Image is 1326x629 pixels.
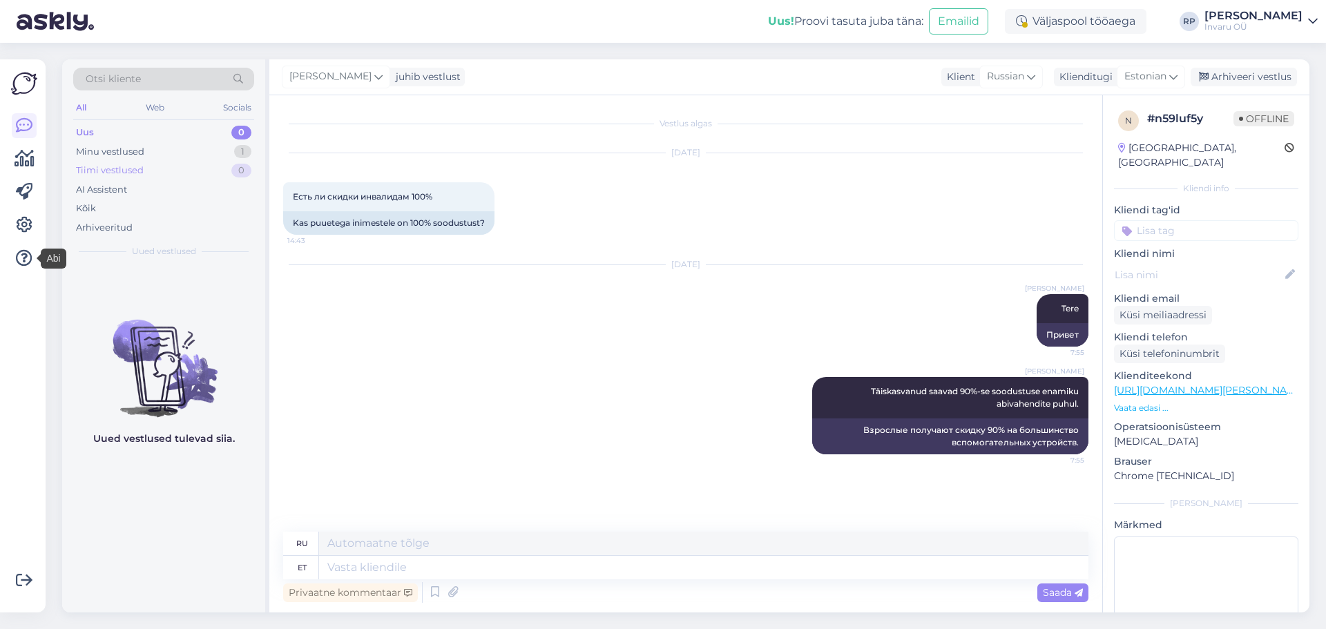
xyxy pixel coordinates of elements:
div: [PERSON_NAME] [1204,10,1303,21]
input: Lisa nimi [1115,267,1282,282]
div: Klient [941,70,975,84]
div: Tiimi vestlused [76,164,144,177]
div: Web [143,99,167,117]
div: 0 [231,126,251,139]
div: Proovi tasuta juba täna: [768,13,923,30]
div: [DATE] [283,258,1088,271]
p: Uued vestlused tulevad siia. [93,432,235,446]
p: Brauser [1114,454,1298,469]
span: Otsi kliente [86,72,141,86]
div: Uus [76,126,94,139]
input: Lisa tag [1114,220,1298,241]
span: Uued vestlused [132,245,196,258]
span: 7:55 [1032,347,1084,358]
div: Взрослые получают скидку 90% на большинство вспомогательных устройств. [812,418,1088,454]
p: Kliendi telefon [1114,330,1298,345]
div: Väljaspool tööaega [1005,9,1146,34]
p: Märkmed [1114,518,1298,532]
span: Offline [1233,111,1294,126]
span: Saada [1043,586,1083,599]
div: Küsi telefoninumbrit [1114,345,1225,363]
div: All [73,99,89,117]
p: Kliendi tag'id [1114,203,1298,217]
a: [URL][DOMAIN_NAME][PERSON_NAME] [1114,384,1305,396]
span: Estonian [1124,69,1166,84]
div: # n59luf5y [1147,110,1233,127]
p: Vaata edasi ... [1114,402,1298,414]
p: Klienditeekond [1114,369,1298,383]
div: ru [296,532,308,555]
span: 7:55 [1032,455,1084,465]
span: Tere [1061,303,1079,313]
span: Есть ли скидки инвалидам 100% [293,191,432,202]
div: Minu vestlused [76,145,144,159]
p: Operatsioonisüsteem [1114,420,1298,434]
span: Täiskasvanud saavad 90%-se soodustuse enamiku abivahendite puhul. [871,386,1081,409]
div: Arhiveeri vestlus [1191,68,1297,86]
span: [PERSON_NAME] [289,69,372,84]
span: [PERSON_NAME] [1025,366,1084,376]
div: Küsi meiliaadressi [1114,306,1212,325]
div: Abi [41,249,66,269]
div: 0 [231,164,251,177]
img: Askly Logo [11,70,37,97]
div: Invaru OÜ [1204,21,1303,32]
div: Kas puuetega inimestele on 100% soodustust? [283,211,494,235]
span: Russian [987,69,1024,84]
div: juhib vestlust [390,70,461,84]
div: [GEOGRAPHIC_DATA], [GEOGRAPHIC_DATA] [1118,141,1285,170]
p: Kliendi nimi [1114,246,1298,261]
p: [MEDICAL_DATA] [1114,434,1298,449]
div: [PERSON_NAME] [1114,497,1298,510]
span: 14:43 [287,235,339,246]
b: Uus! [768,14,794,28]
div: Privaatne kommentaar [283,583,418,602]
div: Arhiveeritud [76,221,133,235]
div: Kliendi info [1114,182,1298,195]
div: et [298,556,307,579]
span: [PERSON_NAME] [1025,283,1084,293]
div: Привет [1037,323,1088,347]
span: n [1125,115,1132,126]
div: Vestlus algas [283,117,1088,130]
p: Chrome [TECHNICAL_ID] [1114,469,1298,483]
p: Kliendi email [1114,291,1298,306]
img: No chats [62,295,265,419]
div: 1 [234,145,251,159]
div: [DATE] [283,146,1088,159]
div: Socials [220,99,254,117]
div: RP [1180,12,1199,31]
div: Klienditugi [1054,70,1113,84]
div: AI Assistent [76,183,127,197]
button: Emailid [929,8,988,35]
a: [PERSON_NAME]Invaru OÜ [1204,10,1318,32]
div: Kõik [76,202,96,215]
